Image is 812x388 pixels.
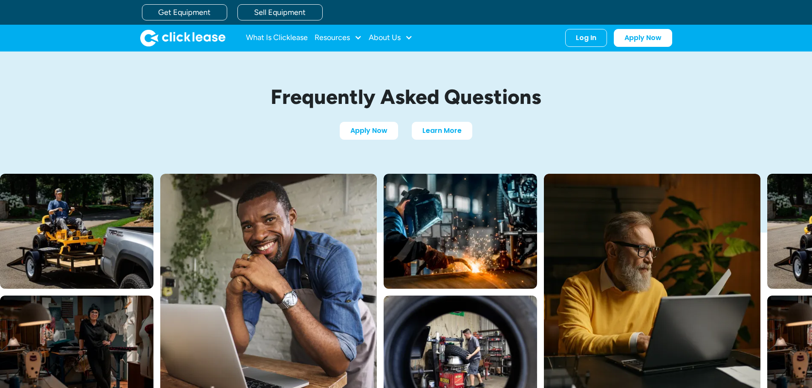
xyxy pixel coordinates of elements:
a: Learn More [412,122,472,140]
a: Apply Now [614,29,672,47]
h1: Frequently Asked Questions [206,86,607,108]
img: Clicklease logo [140,29,225,46]
img: A welder in a large mask working on a large pipe [384,174,537,289]
div: Log In [576,34,596,42]
a: Get Equipment [142,4,227,20]
a: Apply Now [340,122,398,140]
a: Sell Equipment [237,4,323,20]
a: What Is Clicklease [246,29,308,46]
